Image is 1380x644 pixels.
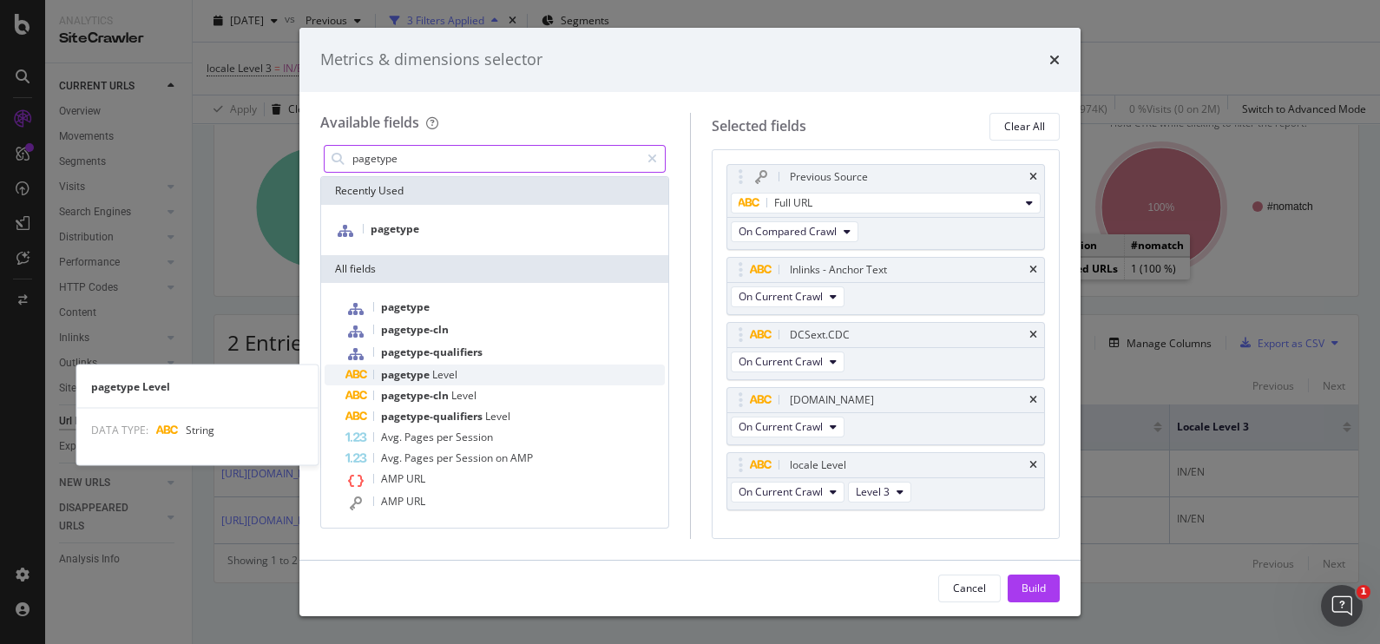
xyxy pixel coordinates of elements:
[856,484,890,499] span: Level 3
[731,352,844,372] button: On Current Crawl
[1004,119,1045,134] div: Clear All
[774,195,812,210] span: Full URL
[989,113,1060,141] button: Clear All
[432,367,457,382] span: Level
[726,452,1046,510] div: locale LeveltimesOn Current CrawlLevel 3
[321,255,668,283] div: All fields
[404,450,437,465] span: Pages
[371,221,419,236] span: pagetype
[726,322,1046,380] div: DCSext.CDCtimesOn Current Crawl
[938,575,1001,602] button: Cancel
[510,450,533,465] span: AMP
[404,430,437,444] span: Pages
[437,430,456,444] span: per
[712,116,806,136] div: Selected fields
[1029,460,1037,470] div: times
[726,164,1046,250] div: Previous SourcetimesFull URLOn Compared Crawl
[731,482,844,503] button: On Current Crawl
[1321,585,1363,627] iframe: Intercom live chat
[1357,585,1370,599] span: 1
[739,354,823,369] span: On Current Crawl
[739,484,823,499] span: On Current Crawl
[1029,265,1037,275] div: times
[1022,581,1046,595] div: Build
[351,146,640,172] input: Search by field name
[381,450,404,465] span: Avg.
[790,457,846,474] div: locale Level
[739,224,837,239] span: On Compared Crawl
[1029,330,1037,340] div: times
[739,419,823,434] span: On Current Crawl
[456,430,493,444] span: Session
[739,289,823,304] span: On Current Crawl
[1049,49,1060,71] div: times
[726,387,1046,445] div: [DOMAIN_NAME]timesOn Current Crawl
[485,409,510,424] span: Level
[320,113,419,132] div: Available fields
[77,379,319,394] div: pagetype Level
[1029,172,1037,182] div: times
[848,482,911,503] button: Level 3
[731,286,844,307] button: On Current Crawl
[496,450,510,465] span: on
[790,168,868,186] div: Previous Source
[953,581,986,595] div: Cancel
[406,471,425,486] span: URL
[381,388,451,403] span: pagetype-cln
[320,49,542,71] div: Metrics & dimensions selector
[790,261,887,279] div: Inlinks - Anchor Text
[790,391,874,409] div: [DOMAIN_NAME]
[1008,575,1060,602] button: Build
[731,193,1042,214] button: Full URL
[731,417,844,437] button: On Current Crawl
[381,471,406,486] span: AMP
[451,388,476,403] span: Level
[1029,395,1037,405] div: times
[381,299,430,314] span: pagetype
[299,28,1081,616] div: modal
[321,177,668,205] div: Recently Used
[381,430,404,444] span: Avg.
[381,494,406,509] span: AMP
[406,494,425,509] span: URL
[731,221,858,242] button: On Compared Crawl
[456,450,496,465] span: Session
[381,367,432,382] span: pagetype
[381,322,449,337] span: pagetype-cln
[790,326,850,344] div: DCSext.CDC
[381,345,483,359] span: pagetype-qualifiers
[726,257,1046,315] div: Inlinks - Anchor TexttimesOn Current Crawl
[381,409,485,424] span: pagetype-qualifiers
[437,450,456,465] span: per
